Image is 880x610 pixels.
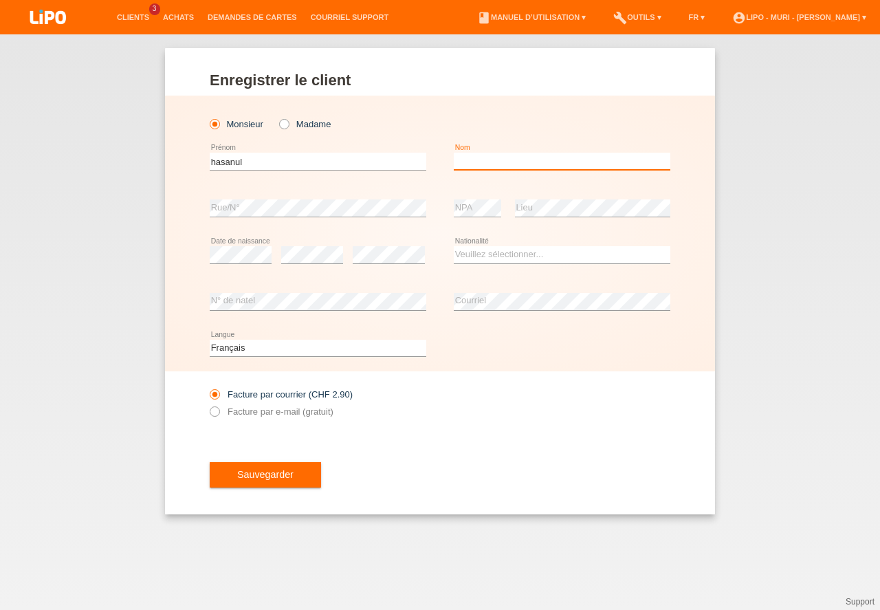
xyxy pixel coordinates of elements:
[210,389,219,406] input: Facture par courrier (CHF 2.90)
[682,13,712,21] a: FR ▾
[201,13,304,21] a: Demandes de cartes
[470,13,593,21] a: bookManuel d’utilisation ▾
[210,72,670,89] h1: Enregistrer le client
[210,406,333,417] label: Facture par e-mail (gratuit)
[613,11,627,25] i: build
[477,11,491,25] i: book
[210,462,321,488] button: Sauvegarder
[156,13,201,21] a: Achats
[237,469,294,480] span: Sauvegarder
[279,119,331,129] label: Madame
[210,119,219,128] input: Monsieur
[732,11,746,25] i: account_circle
[210,389,353,400] label: Facture par courrier (CHF 2.90)
[210,406,219,424] input: Facture par e-mail (gratuit)
[110,13,156,21] a: Clients
[14,28,82,39] a: LIPO pay
[606,13,668,21] a: buildOutils ▾
[846,597,874,607] a: Support
[304,13,395,21] a: Courriel Support
[725,13,873,21] a: account_circleLIPO - Muri - [PERSON_NAME] ▾
[149,3,160,15] span: 3
[210,119,263,129] label: Monsieur
[279,119,288,128] input: Madame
